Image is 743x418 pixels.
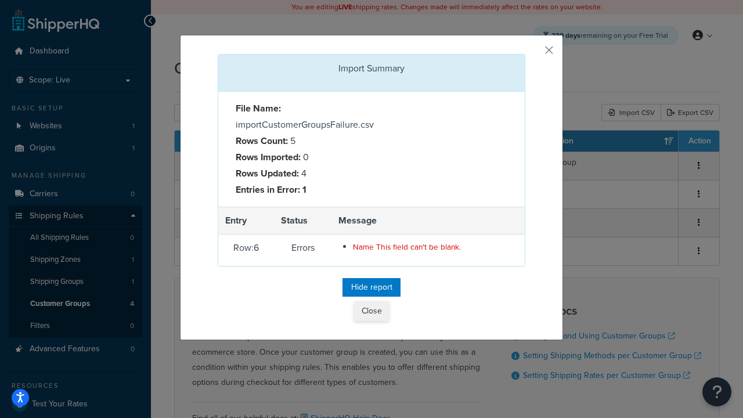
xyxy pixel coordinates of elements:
[236,167,299,180] strong: Rows Updated:
[218,207,274,235] th: Entry
[236,183,306,196] strong: Entries in Error: 1
[342,278,401,297] button: Hide report
[236,150,301,164] strong: Rows Imported:
[218,235,274,266] td: Row: 6
[227,100,371,198] div: importCustomerGroupsFailure.csv 5 0 4
[354,301,389,321] button: Close
[236,102,281,115] strong: File Name:
[274,235,331,266] td: Errors
[227,63,516,74] h3: Import Summary
[353,241,461,253] span: Name This field can't be blank.
[274,207,331,235] th: Status
[236,134,288,147] strong: Rows Count:
[331,207,525,235] th: Message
